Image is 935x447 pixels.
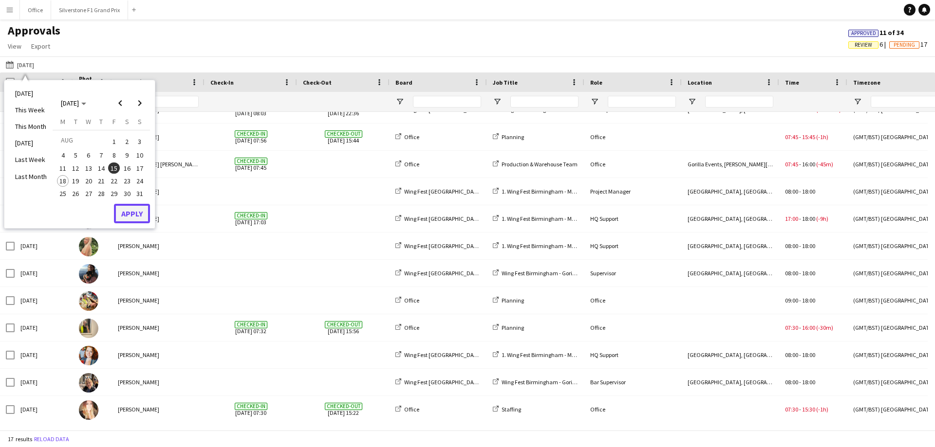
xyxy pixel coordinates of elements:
button: 21-08-2025 [95,175,108,187]
span: 18:00 [802,215,815,222]
span: 18:00 [802,297,815,304]
span: Checked-in [235,403,267,410]
span: Checked-in [235,158,267,165]
span: 18:00 [802,242,815,250]
span: 18:00 [802,269,815,277]
span: Office [404,133,419,141]
span: - [799,406,801,413]
span: [DATE] [61,99,79,107]
span: [DATE] 07:45 [210,151,291,178]
button: Choose month and year [57,94,90,112]
button: 07-08-2025 [95,149,108,161]
span: F [112,117,116,126]
span: 18:00 [802,378,815,386]
button: Open Filter Menu [395,97,404,106]
span: 6 [848,40,889,49]
a: Office [395,324,419,331]
span: 07:45 [785,161,798,168]
div: [DATE] [15,369,73,395]
button: 10-08-2025 [133,149,146,161]
span: Checked-out [325,321,362,328]
button: 03-08-2025 [133,134,146,149]
div: Office [584,396,682,423]
div: Office [584,287,682,314]
button: Silverstone F1 Grand Prix [51,0,128,19]
input: Name Filter Input [135,96,199,107]
li: This Month [9,118,53,135]
img: Georgina Masterson-Cox [79,291,98,311]
button: Open Filter Menu [853,97,862,106]
span: 09:00 [785,297,798,304]
span: 23 [121,175,133,187]
li: [DATE] [9,85,53,102]
span: (-1h) [816,406,828,413]
span: - [799,242,801,250]
span: 08:00 [785,242,798,250]
div: Project Manager [584,178,682,205]
span: [DATE] 07:30 [210,396,291,423]
img: Ellie Garner [79,237,98,256]
button: [DATE] [4,59,36,71]
span: Planning [502,297,524,304]
span: 17 [134,162,146,174]
button: 18-08-2025 [56,175,69,187]
span: 20 [83,175,94,187]
button: Previous month [111,93,130,113]
img: Gemma Whytock [79,264,98,284]
span: 29 [108,188,120,199]
span: - [799,133,801,141]
span: (-1h) [816,133,828,141]
a: Planning [493,324,524,331]
div: Supervisor [584,260,682,286]
span: 07:30 [785,406,798,413]
span: [DATE] 15:22 [303,396,384,423]
button: Open Filter Menu [493,97,502,106]
button: 19-08-2025 [69,175,82,187]
span: Export [31,42,50,51]
button: 27-08-2025 [82,187,95,200]
span: 18:00 [802,188,815,195]
span: 27 [83,188,94,199]
a: Wing Fest [GEOGRAPHIC_DATA] [395,269,482,277]
button: 05-08-2025 [69,149,82,161]
span: - [799,351,801,358]
div: HQ Support [584,232,682,259]
span: 9 [121,150,133,161]
span: 11 [57,162,69,174]
span: 24 [134,175,146,187]
button: 26-08-2025 [69,187,82,200]
span: Wing Fest Birmingham - Gorilla Team [502,269,594,277]
button: 12-08-2025 [69,162,82,175]
div: Office [584,151,682,178]
div: [GEOGRAPHIC_DATA], [GEOGRAPHIC_DATA], [GEOGRAPHIC_DATA], [GEOGRAPHIC_DATA] [682,232,779,259]
span: 07:45 [785,133,798,141]
span: Pending [894,42,915,48]
span: 15:45 [802,133,815,141]
img: Katie Armstrong [79,319,98,338]
button: 31-08-2025 [133,187,146,200]
button: 17-08-2025 [133,162,146,175]
span: 31 [134,188,146,199]
div: [DATE] [15,232,73,259]
li: Last Week [9,151,53,168]
div: [DATE] [15,396,73,423]
div: [PERSON_NAME] [112,341,205,368]
div: [PERSON_NAME] [PERSON_NAME] [112,151,205,178]
div: HQ Support [584,205,682,232]
div: [PERSON_NAME] [112,287,205,314]
button: 23-08-2025 [120,175,133,187]
li: This Week [9,102,53,118]
span: Planning [502,133,524,141]
span: (-30m) [816,324,833,331]
div: [GEOGRAPHIC_DATA], [GEOGRAPHIC_DATA], [GEOGRAPHIC_DATA], [GEOGRAPHIC_DATA] [682,341,779,368]
span: Timezone [853,79,880,86]
img: Kelsie Stewart [79,346,98,365]
span: Production & Warehouse Team [502,161,578,168]
div: [PERSON_NAME] [112,178,205,205]
div: [PERSON_NAME] [112,260,205,286]
span: - [799,324,801,331]
span: - [799,161,801,168]
button: 11-08-2025 [56,162,69,175]
span: 17 [889,40,927,49]
a: Wing Fest [GEOGRAPHIC_DATA] [395,215,482,222]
